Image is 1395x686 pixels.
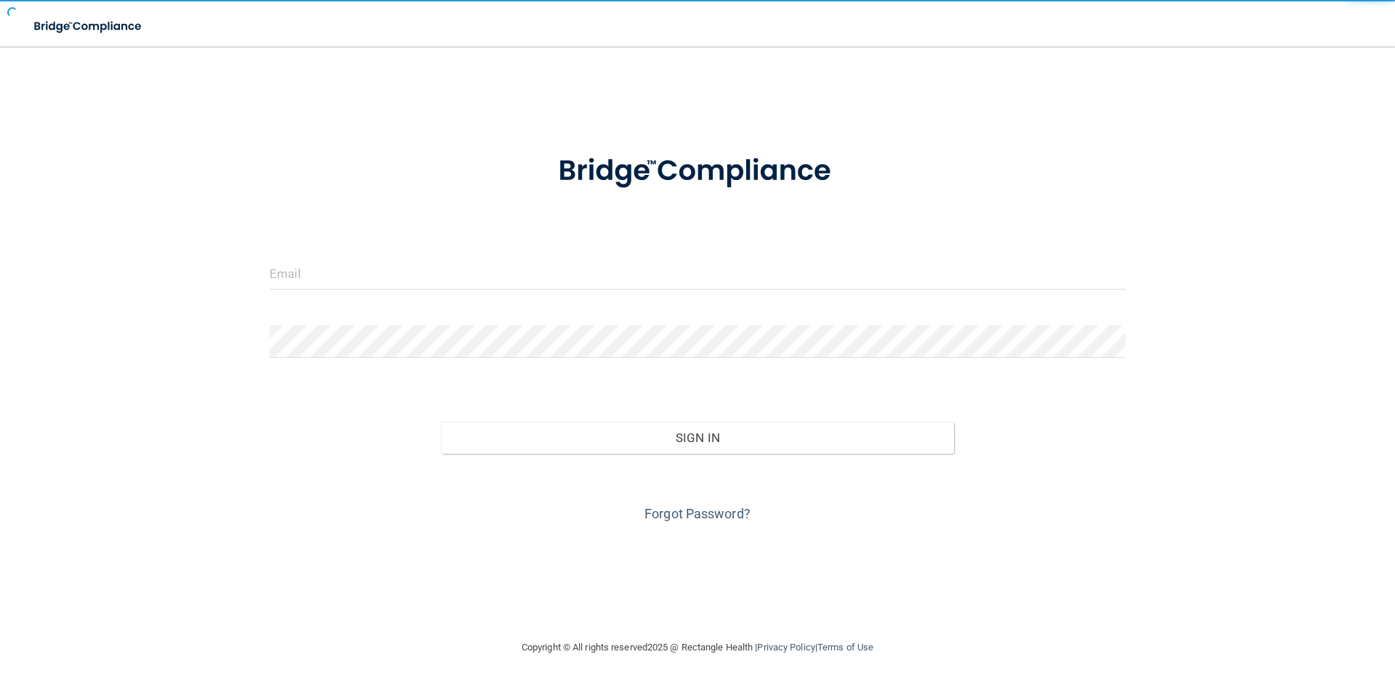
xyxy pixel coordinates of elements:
img: bridge_compliance_login_screen.278c3ca4.svg [528,134,867,209]
div: Copyright © All rights reserved 2025 @ Rectangle Health | | [432,624,963,671]
a: Privacy Policy [757,642,814,653]
button: Sign In [441,422,955,454]
img: bridge_compliance_login_screen.278c3ca4.svg [22,12,155,41]
a: Forgot Password? [644,506,751,521]
a: Terms of Use [817,642,873,653]
input: Email [270,257,1125,290]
